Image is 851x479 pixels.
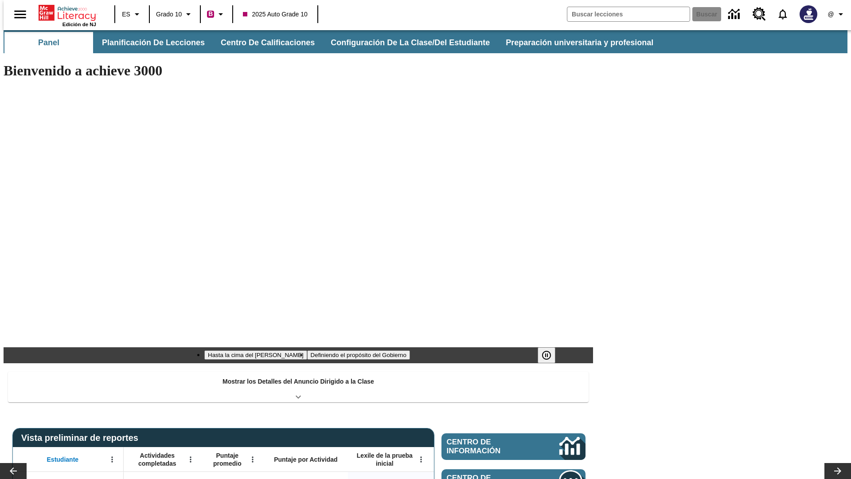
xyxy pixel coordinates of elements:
[4,32,93,53] button: Panel
[47,455,79,463] span: Estudiante
[206,452,249,467] span: Puntaje promedio
[567,7,690,21] input: Buscar campo
[499,32,660,53] button: Preparación universitaria y profesional
[823,6,851,22] button: Perfil/Configuración
[747,2,771,26] a: Centro de recursos, Se abrirá en una pestaña nueva.
[21,433,143,443] span: Vista preliminar de reportes
[204,350,307,360] button: Diapositiva 1 Hasta la cima del monte Tai
[223,377,374,386] p: Mostrar los Detalles del Anuncio Dirigido a la Clase
[274,455,337,463] span: Puntaje por Actividad
[4,32,661,53] div: Subbarra de navegación
[4,30,847,53] div: Subbarra de navegación
[152,6,197,22] button: Grado: Grado 10, Elige un grado
[794,3,823,26] button: Escoja un nuevo avatar
[447,438,530,455] span: Centro de información
[441,433,586,460] a: Centro de información
[208,8,213,20] span: B
[39,4,96,22] a: Portada
[105,453,119,466] button: Abrir menú
[8,372,589,402] div: Mostrar los Detalles del Anuncio Dirigido a la Clase
[118,6,146,22] button: Lenguaje: ES, Selecciona un idioma
[771,3,794,26] a: Notificaciones
[122,10,130,19] span: ES
[203,6,230,22] button: Boost El color de la clase es rojo violeta. Cambiar el color de la clase.
[800,5,817,23] img: Avatar
[214,32,322,53] button: Centro de calificaciones
[95,32,212,53] button: Planificación de lecciones
[824,463,851,479] button: Carrusel de lecciones, seguir
[246,453,259,466] button: Abrir menú
[7,1,33,27] button: Abrir el menú lateral
[538,347,555,363] button: Pausar
[39,3,96,27] div: Portada
[352,452,417,467] span: Lexile de la prueba inicial
[184,453,197,466] button: Abrir menú
[62,22,96,27] span: Edición de NJ
[723,2,747,27] a: Centro de información
[307,350,410,360] button: Diapositiva 2 Definiendo el propósito del Gobierno
[324,32,497,53] button: Configuración de la clase/del estudiante
[414,453,428,466] button: Abrir menú
[156,10,182,19] span: Grado 10
[828,10,834,19] span: @
[243,10,307,19] span: 2025 Auto Grade 10
[4,63,593,79] h1: Bienvenido a achieve 3000
[128,452,187,467] span: Actividades completadas
[538,347,564,363] div: Pausar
